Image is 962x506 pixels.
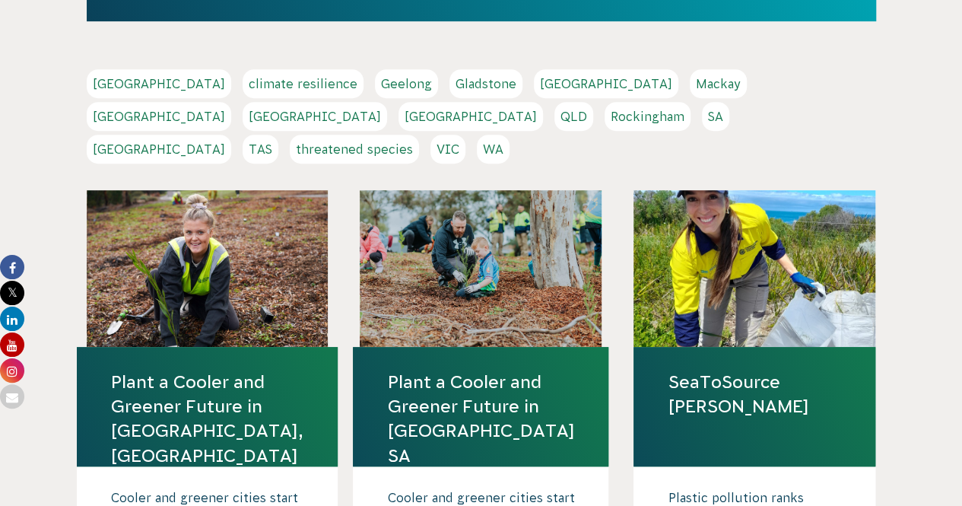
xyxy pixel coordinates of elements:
[387,370,574,468] a: Plant a Cooler and Greener Future in [GEOGRAPHIC_DATA] SA
[398,102,543,131] a: [GEOGRAPHIC_DATA]
[534,69,678,98] a: [GEOGRAPHIC_DATA]
[87,69,231,98] a: [GEOGRAPHIC_DATA]
[243,69,364,98] a: climate resilience
[430,135,465,164] a: VIC
[605,102,691,131] a: Rockingham
[243,135,278,164] a: TAS
[87,135,231,164] a: [GEOGRAPHIC_DATA]
[690,69,747,98] a: Mackay
[554,102,593,131] a: QLD
[449,69,522,98] a: Gladstone
[477,135,510,164] a: WA
[668,370,841,418] a: SeaToSource [PERSON_NAME]
[290,135,419,164] a: threatened species
[243,102,387,131] a: [GEOGRAPHIC_DATA]
[111,370,303,468] a: Plant a Cooler and Greener Future in [GEOGRAPHIC_DATA], [GEOGRAPHIC_DATA]
[702,102,729,131] a: SA
[375,69,438,98] a: Geelong
[87,102,231,131] a: [GEOGRAPHIC_DATA]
